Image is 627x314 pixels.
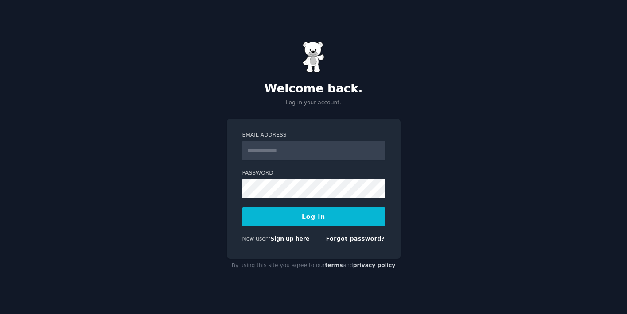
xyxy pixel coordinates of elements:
[242,169,385,177] label: Password
[353,262,396,268] a: privacy policy
[227,259,401,273] div: By using this site you agree to our and
[303,42,325,73] img: Gummy Bear
[227,82,401,96] h2: Welcome back.
[270,236,309,242] a: Sign up here
[242,207,385,226] button: Log In
[325,262,343,268] a: terms
[227,99,401,107] p: Log in your account.
[242,236,271,242] span: New user?
[242,131,385,139] label: Email Address
[326,236,385,242] a: Forgot password?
